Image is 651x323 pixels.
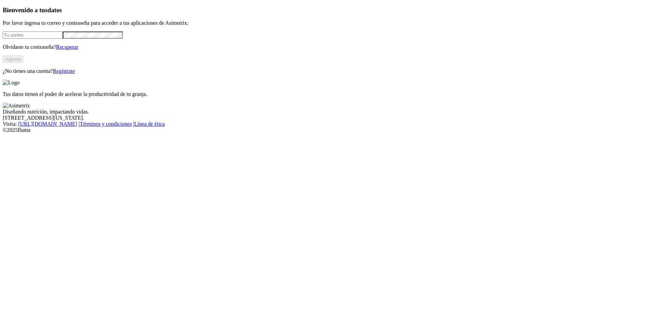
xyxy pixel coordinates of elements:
[3,32,63,39] input: Tu correo
[3,115,648,121] div: [STREET_ADDRESS][US_STATE].
[3,80,20,86] img: Logo
[3,121,648,127] div: Visita : | |
[3,44,648,50] p: Olvidaste tu contraseña?
[18,121,77,127] a: [URL][DOMAIN_NAME]
[80,121,132,127] a: Términos y condiciones
[3,6,648,14] h3: Bienvenido a tus
[3,109,648,115] div: Diseñando nutrición, impactando vidas.
[3,127,648,133] div: © 2025 Iluma
[53,68,75,74] a: Regístrate
[3,91,648,97] p: Tus datos tienen el poder de acelerar la productividad de tu granja.
[3,68,648,74] p: ¿No tienes una cuenta?
[56,44,78,50] a: Recuperar
[3,56,23,63] button: Ingresa
[3,103,30,109] img: Asimetrix
[47,6,62,14] span: datos
[134,121,165,127] a: Línea de ética
[3,20,648,26] p: Por favor ingresa tu correo y contraseña para acceder a tus aplicaciones de Asimetrix:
